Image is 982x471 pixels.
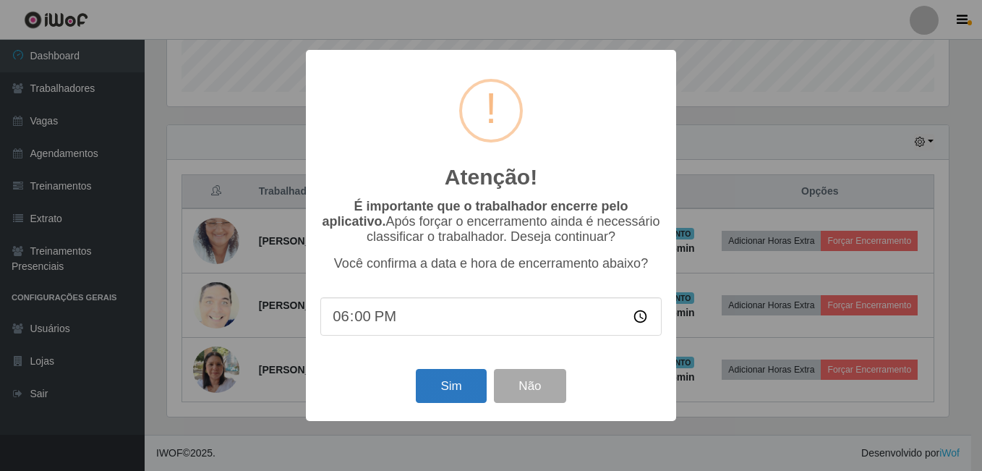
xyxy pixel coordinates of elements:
p: Após forçar o encerramento ainda é necessário classificar o trabalhador. Deseja continuar? [320,199,662,245]
p: Você confirma a data e hora de encerramento abaixo? [320,256,662,271]
b: É importante que o trabalhador encerre pelo aplicativo. [322,199,628,229]
h2: Atenção! [445,164,537,190]
button: Sim [416,369,486,403]
button: Não [494,369,565,403]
